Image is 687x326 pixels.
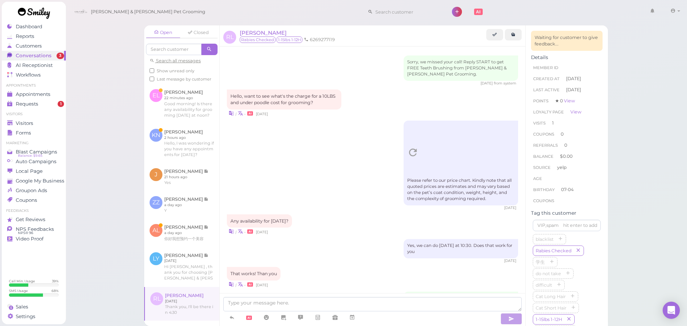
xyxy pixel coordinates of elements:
[564,98,575,103] a: View
[533,110,564,115] span: Loyalty page
[18,153,42,159] span: Balance: $9.65
[16,101,38,107] span: Requests
[2,31,66,41] a: Reports
[533,176,542,181] span: age
[533,132,554,137] span: Coupons
[663,302,680,319] div: Open Intercom Messenger
[534,237,555,242] span: blacklist
[2,312,66,321] a: Settings
[533,65,558,70] span: Member ID
[52,279,59,283] div: 39 %
[531,210,603,216] div: Tag this customer
[157,77,211,82] span: Last message by customer
[2,157,66,166] a: Auto Campaigns
[563,222,597,229] div: hit enter to add
[533,220,601,231] input: VIP,spam
[2,83,66,88] li: Appointments
[533,187,555,192] span: Birthday
[2,89,66,99] a: Appointments
[16,72,41,78] span: Workflows
[91,2,205,22] span: [PERSON_NAME] & [PERSON_NAME] Pet Grooming
[2,99,66,109] a: Requests 1
[223,31,236,44] span: RL
[16,24,42,30] span: Dashboard
[535,34,599,47] div: Waiting for customer to give feedback...
[240,37,276,43] span: Rabies Checked
[150,58,201,63] a: Search all messages
[2,215,66,224] a: Get Reviews
[534,317,564,322] span: 1-15lbs 1-12H
[16,216,45,223] span: Get Reviews
[534,248,573,253] span: Rabies Checked
[2,141,66,146] li: Marketing
[277,37,302,43] span: 1-15lbs 1-12H
[373,6,442,18] input: Search customer
[16,188,47,194] span: Groupon Ads
[533,121,546,126] span: Visits
[404,121,518,205] div: Please refer to our price chart. Kindly note that all quoted prices are estimates and may vary ba...
[2,224,66,234] a: NPS Feedbacks NPS® 96
[52,288,59,293] div: 68 %
[16,62,53,68] span: AI Receptionist
[227,228,518,235] div: •
[235,283,237,287] i: |
[2,147,66,157] a: Blast Campaigns Balance: $9.65
[531,162,603,173] li: yelp
[235,230,237,234] i: |
[58,101,64,107] span: 1
[146,27,180,38] a: Open
[2,166,66,176] a: Local Page
[18,230,33,236] span: NPS® 96
[16,149,57,155] span: Blast Campaigns
[481,81,494,86] span: 09/17/2025 12:11pm
[150,77,154,81] input: Last message by customer
[2,41,66,51] a: Customers
[227,89,341,110] div: Hello, want to see what's the charge for a 10LBS and under poodle cost for grooming?
[16,33,34,39] span: Reports
[302,37,337,43] li: 6269277119
[531,128,603,140] li: 0
[533,165,551,170] span: Source
[2,60,66,70] a: AI Receptionist
[534,305,568,311] span: Cat Short Hair
[533,198,554,203] span: Coupons
[235,112,237,116] i: |
[2,70,66,80] a: Workflows
[16,53,52,59] span: Conversations
[560,154,572,159] span: $0.00
[566,76,581,82] span: [DATE]
[256,230,268,234] span: 09/17/2025 12:17pm
[16,197,37,203] span: Coupons
[9,288,28,293] div: SMS Usage
[2,195,66,205] a: Coupons
[16,120,33,126] span: Visitors
[16,178,64,184] span: Google My Business
[2,234,66,244] a: Video Proof
[16,91,50,97] span: Appointments
[504,258,516,263] span: 09/17/2025 12:17pm
[531,117,603,129] li: 1
[566,87,581,93] span: [DATE]
[2,22,66,31] a: Dashboard
[555,98,575,103] span: ★ 0
[227,281,518,288] div: •
[227,214,292,228] div: Any availability for [DATE]?
[531,140,603,151] li: 0
[2,186,66,195] a: Groupon Ads
[16,130,31,136] span: Forms
[16,226,54,232] span: NPS Feedbacks
[146,44,201,55] input: Search customer
[533,76,560,81] span: Created At
[9,279,35,283] div: Call Min. Usage
[531,54,603,60] div: Details
[16,236,44,242] span: Video Proof
[404,55,518,81] div: Sorry, we missed your call! Reply START to get FREE Teeth Brushing from [PERSON_NAME] & [PERSON_N...
[2,112,66,117] li: Visitors
[2,176,66,186] a: Google My Business
[240,29,287,36] a: [PERSON_NAME]
[2,51,66,60] a: Conversations 3
[181,27,215,38] a: Closed
[570,109,581,115] a: View
[256,112,268,116] span: 09/17/2025 12:12pm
